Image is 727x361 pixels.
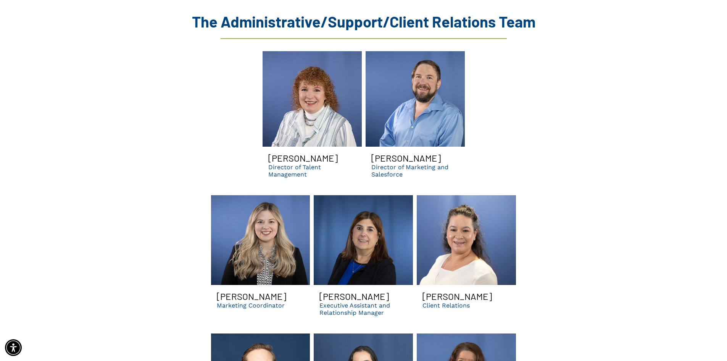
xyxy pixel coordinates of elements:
[192,12,535,31] span: The Administrative/Support/Client Relations Team
[366,51,465,147] a: A man with a beard is wearing a blue shirt and smiling.
[422,302,470,309] p: Client Relations
[211,195,310,285] a: A woman with red hair is smiling for the camera in front of a blue background.
[217,291,286,302] h3: [PERSON_NAME]
[319,291,389,302] h3: [PERSON_NAME]
[268,164,356,178] p: Director of Talent Management
[268,152,338,164] h3: [PERSON_NAME]
[422,291,492,302] h3: [PERSON_NAME]
[217,302,285,309] p: Marketing Coordinator
[371,152,441,164] h3: [PERSON_NAME]
[417,195,516,285] a: A woman in a white shirt is smiling in front of a blue background.
[5,339,22,356] div: Accessibility Menu
[371,164,459,178] p: Director of Marketing and Salesforce
[319,302,407,316] p: Executive Assistant and Relationship Manager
